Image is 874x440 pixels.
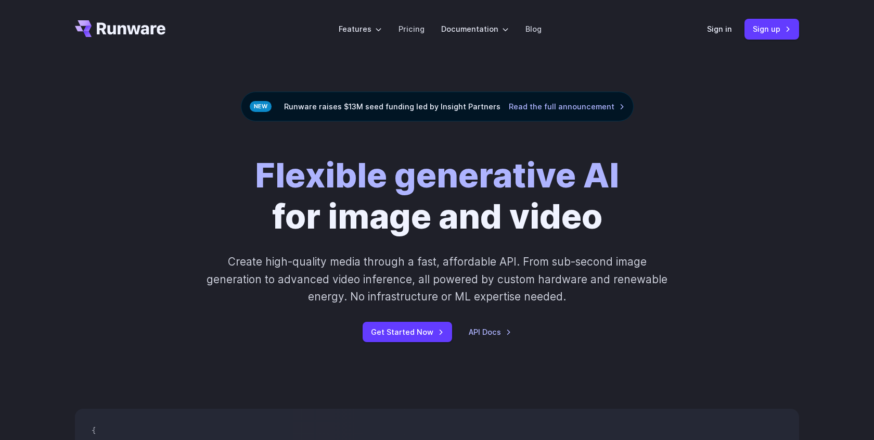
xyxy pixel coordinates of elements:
a: Blog [525,23,542,35]
a: Read the full announcement [509,100,625,112]
label: Documentation [441,23,509,35]
span: { [92,426,96,435]
a: Pricing [399,23,425,35]
a: Sign up [744,19,799,39]
div: Runware raises $13M seed funding led by Insight Partners [241,92,634,121]
a: API Docs [469,326,511,338]
a: Get Started Now [363,322,452,342]
strong: Flexible generative AI [255,154,619,196]
a: Sign in [707,23,732,35]
label: Features [339,23,382,35]
p: Create high-quality media through a fast, affordable API. From sub-second image generation to adv... [205,253,669,305]
h1: for image and video [255,155,619,236]
a: Go to / [75,20,165,37]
